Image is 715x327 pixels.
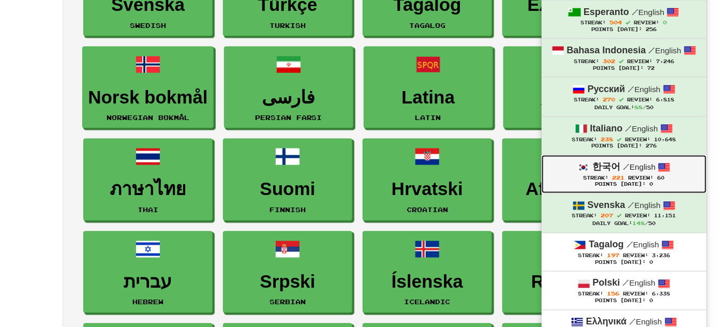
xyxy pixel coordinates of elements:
span: Streak includes today. [619,59,623,64]
span: Streak includes today. [626,20,631,25]
h3: Hrvatski [368,180,486,200]
span: / [630,317,636,326]
span: Review: [627,58,652,64]
div: Points [DATE]: 256 [552,26,696,33]
small: English [623,162,656,171]
span: Streak: [572,213,598,219]
small: Serbian [270,299,306,306]
span: 221 [613,174,625,181]
a: SrpskiSerbian [223,231,352,314]
small: English [630,318,662,326]
span: Streak: [574,97,599,102]
a: RomânăRomanian [502,231,632,314]
span: / [632,7,638,17]
h3: فارسی [230,87,348,108]
span: / [628,84,635,94]
span: 6,338 [652,291,670,297]
strong: Tagalog [589,240,624,250]
span: Streak includes today. [617,214,622,218]
strong: Svenska [588,200,625,211]
span: 3,236 [652,253,670,259]
span: / [623,162,630,171]
small: Croatian [407,206,448,214]
div: Points [DATE]: 72 [552,65,696,72]
h3: Latina [369,87,487,108]
span: / [649,46,656,55]
a: Svenska /English Streak: 207 Review: 11,151 Daily Goal:148/50 [542,194,707,233]
strong: Polski [593,278,620,288]
span: Streak: [572,137,598,142]
a: 한국어 /English Streak: 221 Review: 60 Points [DATE]: 0 [542,155,707,193]
a: HrvatskiCroatian [363,139,492,221]
div: Points [DATE]: 0 [552,182,696,188]
strong: Esperanto [584,7,629,17]
small: English [627,241,659,249]
span: 504 [610,19,622,25]
small: Tagalog [409,22,445,29]
h3: 廣東話 [509,87,627,108]
span: 11,151 [654,213,676,219]
span: Review: [625,213,651,219]
span: 302 [603,58,615,64]
div: Points [DATE]: 0 [552,298,696,305]
span: 60 [658,175,665,181]
span: Review: [625,137,651,142]
strong: 한국어 [592,161,620,172]
span: Review: [623,291,648,297]
span: Streak: [581,20,606,25]
h3: Afrikaans [508,180,626,200]
span: Streak: [578,291,603,297]
span: Review: [629,175,654,181]
h3: Íslenska [368,272,486,292]
strong: Ελληνικά [586,317,627,327]
small: English [623,279,656,288]
small: Icelandic [405,299,451,306]
small: English [632,8,664,17]
span: 238 [601,136,614,142]
span: 156 [607,291,619,297]
small: Thai [138,206,158,214]
span: 148 [632,220,645,227]
small: Swedish [130,22,166,29]
span: 207 [601,213,614,219]
a: Esperanto /English Streak: 504 Review: 0 Points [DATE]: 256 [542,1,707,38]
small: English [628,201,661,210]
small: Finnish [270,206,306,214]
a: Bahasa Indonesia /English Streak: 302 Review: 7,246 Points [DATE]: 72 [542,39,707,77]
span: Streak includes today. [617,137,622,142]
span: Review: [627,97,652,102]
span: Streak includes today. [619,97,623,102]
a: SuomiFinnish [223,139,352,221]
span: 6,818 [656,97,674,102]
small: Norwegian Bokmål [107,114,189,121]
span: 7,246 [656,58,674,64]
small: English [625,124,658,133]
span: / [623,278,630,288]
a: AfrikaansAfrikaans [502,139,632,221]
strong: Bahasa Indonesia [567,45,646,55]
div: Points [DATE]: 0 [552,260,696,266]
div: Daily Goal: /50 [552,103,696,111]
a: ÍslenskaIcelandic [363,231,492,314]
a: Norsk bokmålNorwegian Bokmål [82,47,213,129]
small: Hebrew [132,299,163,306]
small: Persian Farsi [255,114,322,121]
span: Streak: [578,253,603,259]
span: Review: [623,253,648,259]
span: Streak: [584,175,609,181]
strong: Русский [588,84,625,94]
span: Streak: [574,58,599,64]
h3: Srpski [229,272,347,292]
span: Review: [634,20,660,25]
h3: Norsk bokmål [88,87,207,108]
a: Русский /English Streak: 270 Review: 6,818 Daily Goal:88/50 [542,78,707,116]
div: Daily Goal: /50 [552,220,696,228]
span: 10,648 [654,137,676,142]
span: 0 [663,19,667,25]
small: English [649,46,681,55]
small: Turkish [270,22,306,29]
span: / [627,240,633,249]
span: / [625,124,632,133]
small: English [628,85,661,94]
a: فارسیPersian Farsi [224,47,353,129]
